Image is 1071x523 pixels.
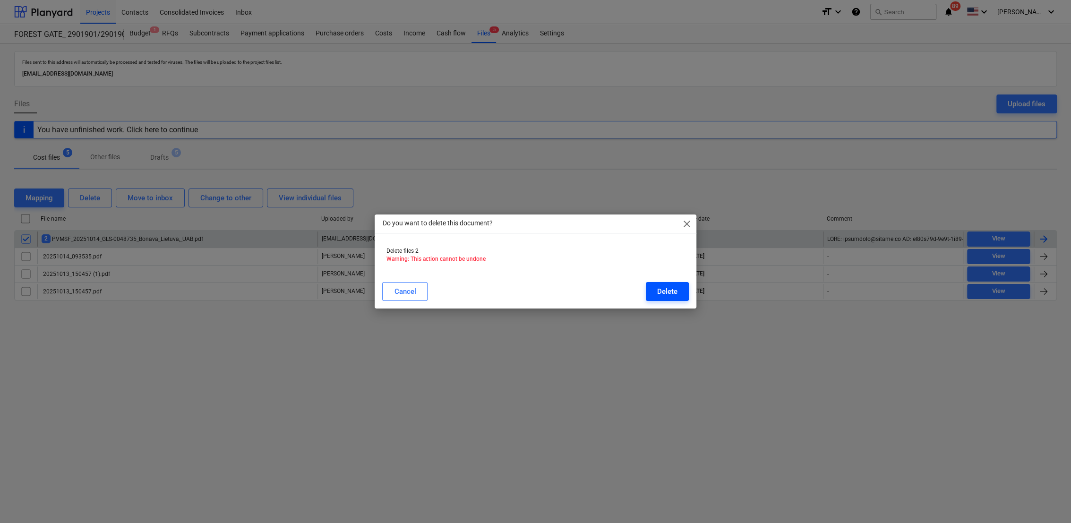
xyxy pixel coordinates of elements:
button: Delete [646,282,689,301]
span: close [681,218,693,230]
iframe: Chat Widget [1024,478,1071,523]
p: Warning: This action cannot be undone [386,255,685,263]
div: Delete [657,285,677,298]
div: Cancel [394,285,416,298]
p: Delete files 2 [386,247,685,255]
p: Do you want to delete this document? [382,218,492,228]
button: Cancel [382,282,428,301]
